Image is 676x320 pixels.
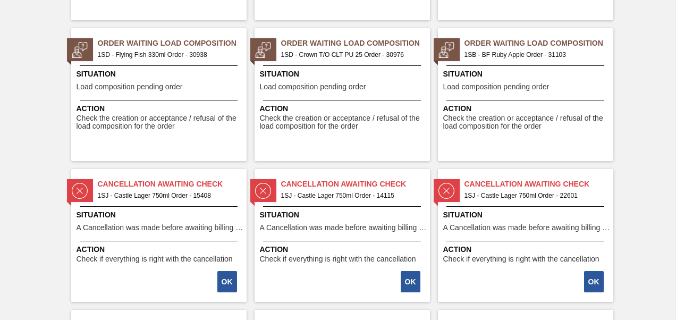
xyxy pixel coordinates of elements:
button: OK [584,271,604,292]
span: Load composition pending order [443,83,550,91]
span: Load composition pending order [260,83,366,91]
span: Situation [77,209,244,221]
span: Check if everything is right with the cancellation [260,255,416,263]
span: Order Waiting Load Composition [281,38,430,49]
img: status [438,42,454,58]
span: Cancellation Awaiting Check [98,179,247,190]
img: status [255,183,271,199]
span: Action [443,103,611,114]
span: 1SD - Flying Fish 330ml Order - 30938 [98,49,238,61]
span: A Cancellation was made before awaiting billing stage [260,224,427,232]
span: Check if everything is right with the cancellation [443,255,599,263]
span: Action [260,244,427,255]
img: status [72,183,88,199]
span: 1SJ - Castle Lager 750ml Order - 15408 [98,190,238,201]
img: status [438,183,454,199]
span: Situation [77,69,244,80]
span: A Cancellation was made before awaiting billing stage [443,224,611,232]
span: Action [77,103,244,114]
span: 1SJ - Castle Lager 750ml Order - 14115 [281,190,421,201]
span: Situation [443,69,611,80]
span: 1SB - BF Ruby Apple Order - 31103 [464,49,605,61]
div: Complete task: 2198076 [218,270,238,293]
span: 1SJ - Castle Lager 750ml Order - 22601 [464,190,605,201]
div: Complete task: 2198077 [402,270,421,293]
img: status [255,42,271,58]
span: Order Waiting Load Composition [464,38,613,49]
span: Cancellation Awaiting Check [464,179,613,190]
span: Load composition pending order [77,83,183,91]
span: Check if everything is right with the cancellation [77,255,233,263]
span: 1SD - Crown T/O CLT PU 25 Order - 30976 [281,49,421,61]
button: OK [401,271,420,292]
span: Situation [260,209,427,221]
img: status [72,42,88,58]
span: Action [443,244,611,255]
span: Action [77,244,244,255]
span: Action [260,103,427,114]
span: Situation [443,209,611,221]
div: Complete task: 2198078 [585,270,605,293]
span: Check the creation or acceptance / refusal of the load composition for the order [443,114,611,131]
span: A Cancellation was made before awaiting billing stage [77,224,244,232]
span: Cancellation Awaiting Check [281,179,430,190]
span: Order Waiting Load Composition [98,38,247,49]
button: OK [217,271,237,292]
span: Check the creation or acceptance / refusal of the load composition for the order [260,114,427,131]
span: Check the creation or acceptance / refusal of the load composition for the order [77,114,244,131]
span: Situation [260,69,427,80]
